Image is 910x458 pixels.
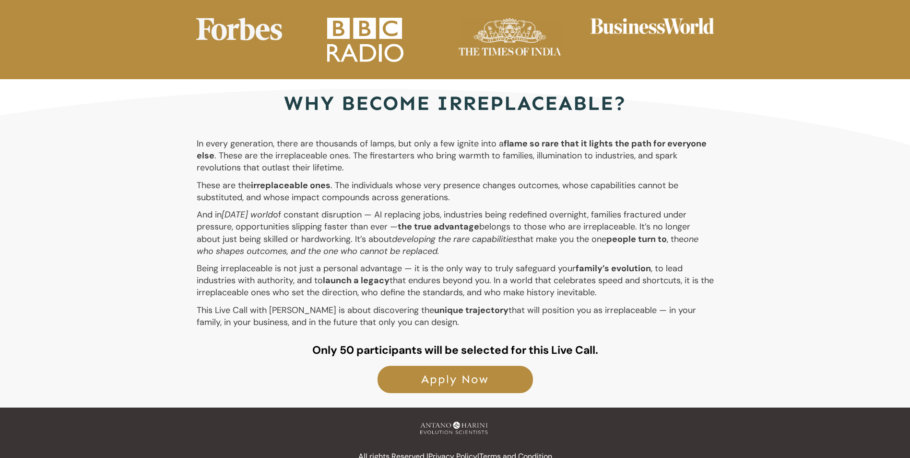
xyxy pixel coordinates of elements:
[378,366,533,393] a: Apply Now
[251,180,331,191] strong: irreplaceable ones
[197,209,714,263] p: And in of constant disruption — AI replacing jobs, industries being redefined overnight, families...
[197,81,714,118] h2: why become irreplaceable?
[398,221,479,232] strong: the true advantage
[590,18,714,34] img: bw
[323,275,390,286] strong: launch a legacy
[388,373,522,386] span: Apply Now
[434,304,508,316] strong: unique trajectory
[197,263,714,304] p: Being irreplaceable is not just a personal advantage — it is the only way to truly safeguard your...
[576,263,651,274] strong: family’s evolution
[197,180,714,209] p: These are the . The individuals whose very presence changes outcomes, whose capabilities cannot b...
[197,304,714,334] p: This Live Call with [PERSON_NAME] is about discovering the that will position you as irreplaceabl...
[606,233,667,245] strong: people turn to
[312,343,598,357] strong: Only 50 participants will be selected for this Live Call.
[392,233,517,245] em: developing the rare capabilities
[222,209,273,220] em: [DATE] world
[196,18,282,40] img: forbes
[197,138,714,180] p: In every generation, there are thousands of lamps, but only a few ignite into a . These are the i...
[197,233,698,257] em: one who shapes outcomes, and the one who cannot be replaced.
[197,138,707,161] strong: flame so rare that it lights the path for everyone else
[327,18,403,62] img: bbc
[459,18,561,56] img: toi
[410,417,500,440] img: A&H_Ev png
